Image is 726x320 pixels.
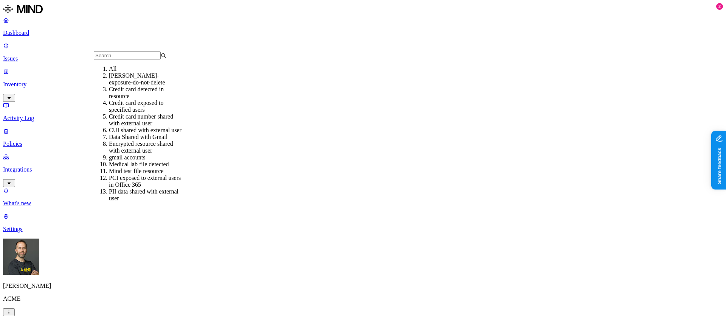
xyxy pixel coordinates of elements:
div: Credit card exposed to specified users [109,100,181,113]
div: Credit card detected in resource [109,86,181,100]
p: Inventory [3,81,723,88]
p: ACME [3,295,723,302]
div: [PERSON_NAME]-exposure-do-not-delete [109,72,181,86]
p: Issues [3,55,723,62]
div: Mind test file resource [109,168,181,175]
a: Policies [3,128,723,147]
div: gmail accounts [109,154,181,161]
a: MIND [3,3,723,17]
p: Policies [3,140,723,147]
p: Settings [3,226,723,233]
a: Dashboard [3,17,723,36]
div: PCI exposed to external users in Office 365 [109,175,181,188]
a: Issues [3,42,723,62]
img: Tom Mayblum [3,239,39,275]
a: Settings [3,213,723,233]
a: Activity Log [3,102,723,122]
a: What's new [3,187,723,207]
div: All [109,66,181,72]
div: CUI shared with external user [109,127,181,134]
div: Medical lab file detected [109,161,181,168]
p: Dashboard [3,30,723,36]
input: Search [94,52,161,59]
div: Encrypted resource shared with external user [109,140,181,154]
a: Integrations [3,153,723,186]
div: Credit card number shared with external user [109,113,181,127]
p: Integrations [3,166,723,173]
img: MIND [3,3,43,15]
a: Inventory [3,68,723,101]
p: What's new [3,200,723,207]
div: Data Shared with Gmail [109,134,181,140]
div: 2 [716,3,723,10]
div: PII data shared with external user [109,188,181,202]
p: Activity Log [3,115,723,122]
